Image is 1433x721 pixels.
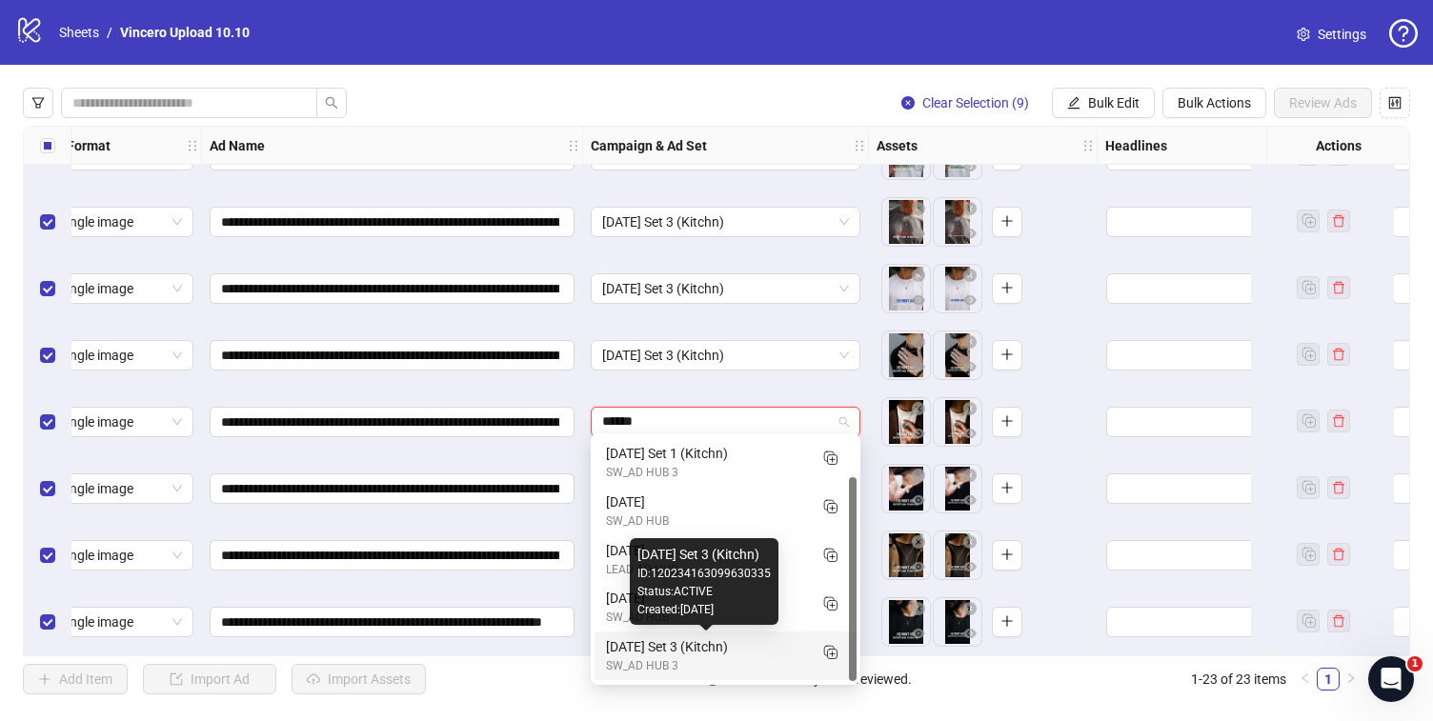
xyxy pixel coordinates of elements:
[1105,206,1375,238] div: Edit values
[1317,668,1340,691] li: 1
[606,609,807,627] div: SW_AD HUB
[24,322,71,389] div: Select row 19
[606,540,807,561] div: [DATE]
[882,265,930,312] div: Asset 1
[59,274,182,303] span: Single image
[24,589,71,655] div: Select row 23
[959,290,981,312] button: Preview
[959,531,981,554] button: Delete
[959,623,981,646] button: Preview
[912,493,925,507] span: eye
[886,88,1044,118] button: Clear Selection (9)
[595,535,857,584] div: OCT 2021
[1407,656,1423,671] span: 1
[963,160,977,173] span: eye
[1389,19,1418,48] span: question-circle
[934,465,981,512] div: Asset 2
[959,331,981,354] button: Delete
[820,593,839,612] svg: Duplicate
[1000,281,1014,294] span: plus
[907,198,930,221] button: Delete
[1380,88,1410,118] button: Configure table settings
[1081,139,1095,152] span: holder
[1105,272,1375,305] div: Edit values
[882,465,930,512] img: Asset 1
[959,156,981,179] button: Preview
[912,335,925,349] span: close-circle
[963,602,977,615] span: close-circle
[992,207,1022,237] button: Add
[820,545,839,564] svg: Duplicate
[1052,88,1155,118] button: Bulk Edit
[1294,668,1317,691] button: left
[595,631,857,680] div: Oct 2025 Set 3 (Kitchn)
[24,389,71,455] div: Select row 20
[963,227,977,240] span: eye
[59,341,182,370] span: Single image
[912,469,925,482] span: close-circle
[1000,481,1014,494] span: plus
[1088,95,1140,110] span: Bulk Edit
[637,565,771,583] div: ID: 120234163099630335
[55,22,103,43] a: Sheets
[963,469,977,482] span: close-circle
[23,664,128,694] button: Add Item
[912,269,925,282] span: close-circle
[602,274,849,303] span: Oct 2025 Set 3 (Kitchn)
[1162,88,1266,118] button: Bulk Actions
[992,473,1022,504] button: Add
[907,398,930,421] button: Delete
[1000,414,1014,428] span: plus
[1000,614,1014,628] span: plus
[24,189,71,255] div: Select row 17
[963,535,977,549] span: close-circle
[922,95,1029,110] span: Clear Selection (9)
[1318,669,1339,690] a: 1
[292,664,426,694] button: Import Assets
[907,356,930,379] button: Preview
[912,160,925,173] span: eye
[963,360,977,373] span: eye
[959,223,981,246] button: Preview
[963,293,977,307] span: eye
[907,265,930,288] button: Delete
[934,265,981,312] div: Asset 2
[882,198,930,246] img: Asset 1
[107,22,112,43] li: /
[1294,668,1317,691] li: Previous Page
[606,512,807,531] div: SW_AD HUB
[24,455,71,522] div: Select row 21
[963,335,977,349] span: close-circle
[143,664,276,694] button: Import Ad
[992,540,1022,571] button: Add
[934,531,981,579] img: Asset 2
[1191,668,1286,691] li: 1-23 of 23 items
[48,135,111,156] strong: Ad Format
[1095,139,1108,152] span: holder
[963,269,977,282] span: close-circle
[1105,135,1167,156] strong: Headlines
[907,556,930,579] button: Preview
[912,202,925,215] span: close-circle
[882,331,930,379] img: Asset 1
[907,598,930,621] button: Delete
[199,139,212,152] span: holder
[901,96,915,110] span: close-circle
[963,402,977,415] span: close-circle
[907,465,930,488] button: Delete
[882,531,930,579] img: Asset 1
[959,423,981,446] button: Preview
[595,487,857,535] div: OCT 2023
[912,293,925,307] span: eye
[820,642,839,661] svg: Duplicate
[580,139,594,152] span: holder
[877,135,918,156] strong: Assets
[907,290,930,312] button: Preview
[992,407,1022,437] button: Add
[1318,24,1366,45] span: Settings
